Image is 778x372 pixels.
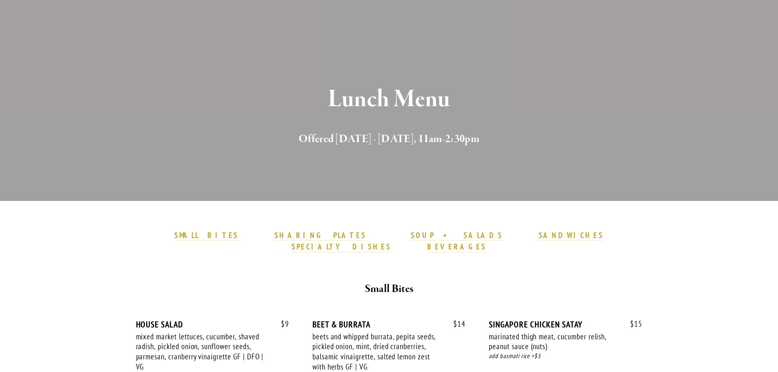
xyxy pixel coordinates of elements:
strong: SMALL BITES [174,230,239,240]
strong: SANDWICHES [539,230,604,240]
a: SANDWICHES [539,230,604,241]
strong: Small Bites [365,282,413,296]
div: SINGAPORE CHICKEN SATAY [489,319,642,330]
div: mixed market lettuces, cucumber, shaved radish, pickled onion, sunflower seeds, parmesan, cranber... [136,332,266,372]
span: 15 [622,319,642,329]
div: beets and whipped burrata, pepita seeds, pickled onion, mint, dried cranberries, balsamic vinaigr... [312,332,442,372]
div: add basmati rice +$3 [489,352,642,361]
strong: SHARING PLATES [274,230,366,240]
a: SHARING PLATES [274,230,366,241]
h2: Offered [DATE] - [DATE], 11am-2:30pm [151,131,627,148]
strong: SOUP + SALADS [411,230,502,240]
div: BEET & BURRATA [312,319,466,330]
div: marinated thigh meat, cucumber relish, peanut sauce (nuts) [489,332,619,352]
a: BEVERAGES [427,242,487,252]
div: HOUSE SALAD [136,319,289,330]
a: SPECIALTY DISHES [292,242,391,252]
a: SMALL BITES [174,230,239,241]
span: $ [630,319,634,329]
span: $ [453,319,457,329]
span: 14 [445,319,466,329]
a: SOUP + SALADS [411,230,502,241]
span: 9 [273,319,289,329]
h1: Lunch Menu [151,86,627,113]
span: $ [281,319,285,329]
